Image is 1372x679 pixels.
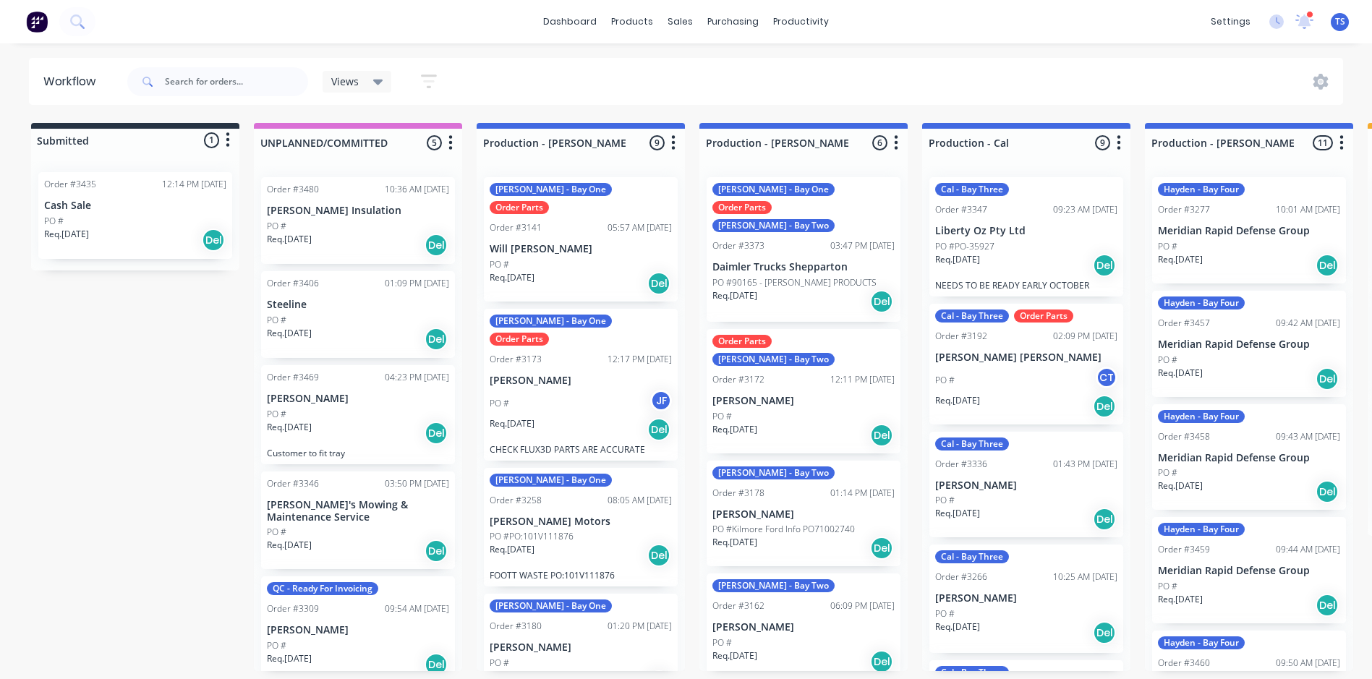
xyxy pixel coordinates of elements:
div: Hayden - Bay Four [1158,523,1245,536]
p: PO # [1158,354,1177,367]
div: Order Parts[PERSON_NAME] - Bay TwoOrder #317212:11 PM [DATE][PERSON_NAME]PO #Req.[DATE]Del [707,329,900,453]
div: 10:36 AM [DATE] [385,183,449,196]
div: Order #3459 [1158,543,1210,556]
div: 04:23 PM [DATE] [385,371,449,384]
p: PO # [267,526,286,539]
div: 09:23 AM [DATE] [1053,203,1117,216]
p: Req. [DATE] [1158,253,1203,266]
div: 02:09 PM [DATE] [1053,330,1117,343]
div: Del [1093,254,1116,277]
div: Del [647,418,670,441]
p: [PERSON_NAME]'s Mowing & Maintenance Service [267,499,449,524]
div: Del [1093,508,1116,531]
div: Order #3373 [712,239,764,252]
div: Order #3172 [712,373,764,386]
p: PO # [267,639,286,652]
div: QC - Ready For Invoicing [267,582,378,595]
div: [PERSON_NAME] - Bay OneOrder #325808:05 AM [DATE][PERSON_NAME] MotorsPO #PO:101V111876Req.[DATE]D... [484,468,678,587]
p: PO # [267,314,286,327]
p: [PERSON_NAME] [267,624,449,636]
div: Order Parts [490,201,549,214]
p: Meridian Rapid Defense Group [1158,338,1340,351]
div: Order #3162 [712,599,764,612]
p: PO # [712,636,732,649]
div: Hayden - Bay FourOrder #327710:01 AM [DATE]Meridian Rapid Defense GroupPO #Req.[DATE]Del [1152,177,1346,283]
div: Order #3178 [712,487,764,500]
p: Req. [DATE] [712,536,757,549]
input: Search for orders... [165,67,308,96]
div: sales [660,11,700,33]
div: Del [870,650,893,673]
div: [PERSON_NAME] - Bay Two [712,353,835,366]
p: Req. [DATE] [267,539,312,552]
div: Cal - Bay ThreeOrder #326610:25 AM [DATE][PERSON_NAME]PO #Req.[DATE]Del [929,545,1123,653]
p: PO #PO:101V111876 [490,530,574,543]
p: PO #PO-35927 [935,240,994,253]
p: Meridian Rapid Defense Group [1158,452,1340,464]
p: Customer to fit tray [267,448,449,458]
p: PO # [267,220,286,233]
div: [PERSON_NAME] - Bay OneOrder Parts[PERSON_NAME] - Bay TwoOrder #337303:47 PM [DATE]Daimler Trucks... [707,177,900,322]
div: 01:43 PM [DATE] [1053,458,1117,471]
div: Cal - Bay ThreeOrder #333601:43 PM [DATE][PERSON_NAME]PO #Req.[DATE]Del [929,432,1123,538]
div: Del [870,290,893,313]
p: PO #Kilmore Ford Info PO71002740 [712,523,855,536]
div: Workflow [43,73,103,90]
div: [PERSON_NAME] - Bay One [712,183,835,196]
div: Cal - Bay Three [935,437,1009,450]
p: [PERSON_NAME] [267,393,449,405]
div: CT [1096,367,1117,388]
p: Req. [DATE] [935,620,980,633]
div: Order #3457 [1158,317,1210,330]
div: Order Parts [490,333,549,346]
div: products [604,11,660,33]
div: Order #3458 [1158,430,1210,443]
p: Req. [DATE] [712,289,757,302]
p: [PERSON_NAME] [935,479,1117,492]
div: Del [647,272,670,295]
div: Order #3460 [1158,657,1210,670]
p: Req. [DATE] [267,652,312,665]
div: Cal - Bay ThreeOrder PartsOrder #319202:09 PM [DATE][PERSON_NAME] [PERSON_NAME]PO #CTReq.[DATE]Del [929,304,1123,424]
div: JF [650,390,672,411]
div: Order #3141 [490,221,542,234]
div: Del [1093,395,1116,418]
p: Meridian Rapid Defense Group [1158,565,1340,577]
p: Req. [DATE] [1158,367,1203,380]
div: Order #334603:50 PM [DATE][PERSON_NAME]'s Mowing & Maintenance ServicePO #Req.[DATE]Del [261,471,455,570]
p: [PERSON_NAME] Insulation [267,205,449,217]
div: [PERSON_NAME] - Bay OneOrder PartsOrder #314105:57 AM [DATE]Will [PERSON_NAME]PO #Req.[DATE]Del [484,177,678,302]
div: Del [425,653,448,676]
div: Del [1316,480,1339,503]
div: [PERSON_NAME] - Bay TwoOrder #317801:14 PM [DATE][PERSON_NAME]PO #Kilmore Ford Info PO71002740Req... [707,461,900,567]
p: [PERSON_NAME] Motors [490,516,672,528]
p: PO # [267,408,286,421]
div: Order #343512:14 PM [DATE]Cash SalePO #Req.[DATE]Del [38,172,232,259]
p: [PERSON_NAME] [935,592,1117,605]
p: [PERSON_NAME] [490,375,672,387]
p: PO # [935,607,955,620]
p: PO # [490,258,509,271]
div: Order #346904:23 PM [DATE][PERSON_NAME]PO #Req.[DATE]DelCustomer to fit tray [261,365,455,464]
div: Order #340601:09 PM [DATE]SteelinePO #Req.[DATE]Del [261,271,455,358]
div: 06:09 PM [DATE] [830,599,895,612]
div: Hayden - Bay Four [1158,410,1245,423]
p: NEEDS TO BE READY EARLY OCTOBER [935,280,1117,291]
p: Req. [DATE] [935,507,980,520]
div: Order #3435 [44,178,96,191]
p: FOOTT WASTE PO:101V111876 [490,570,672,581]
div: Order Parts [1014,309,1073,323]
p: PO # [935,494,955,507]
div: 09:43 AM [DATE] [1276,430,1340,443]
p: [PERSON_NAME] [712,508,895,521]
div: Del [425,234,448,257]
div: 01:14 PM [DATE] [830,487,895,500]
div: Order #3347 [935,203,987,216]
p: PO # [44,215,64,228]
p: Req. [DATE] [1158,479,1203,492]
div: [PERSON_NAME] - Bay Two [712,579,835,592]
div: [PERSON_NAME] - Bay One [490,474,612,487]
p: Cash Sale [44,200,226,212]
div: Hayden - Bay FourOrder #345709:42 AM [DATE]Meridian Rapid Defense GroupPO #Req.[DATE]Del [1152,291,1346,397]
span: TS [1335,15,1345,28]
